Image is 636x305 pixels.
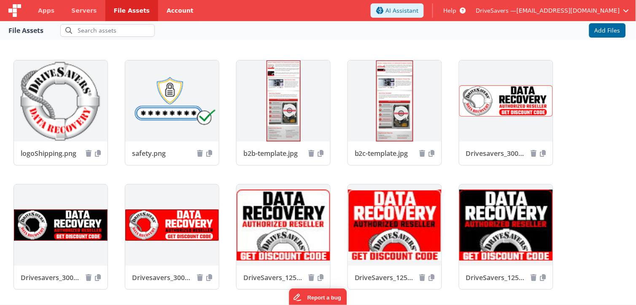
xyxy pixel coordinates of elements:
span: b2c-template.jpg [355,148,416,158]
span: b2b-template.jpg [243,148,305,158]
span: Drivesavers_300x100_3_R4.jpg [132,272,194,283]
span: Drivesavers_300x100_2.jpg [466,148,528,158]
span: Drivesavers_300x100_2_R4.jpg [21,272,82,283]
span: AI Assistant [385,6,418,15]
span: Servers [71,6,97,15]
span: logoShipping.png [21,148,82,158]
span: [EMAIL_ADDRESS][DOMAIN_NAME] [517,6,620,15]
span: DriveSavers — [476,6,517,15]
span: DriveSavers_125x95_2_R4.jpg [466,272,528,283]
button: Add Files [589,23,626,38]
span: DriveSavers_125x95_3_R4.jpg [355,272,416,283]
button: AI Assistant [371,3,424,18]
span: File Assets [114,6,150,15]
input: Search assets [60,24,155,37]
span: Help [443,6,456,15]
span: DriveSavers_125x95_1_R4.jpg [243,272,305,283]
span: Apps [38,6,54,15]
span: safety.png [132,148,194,158]
div: File Assets [8,25,43,35]
button: DriveSavers — [EMAIL_ADDRESS][DOMAIN_NAME] [476,6,629,15]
